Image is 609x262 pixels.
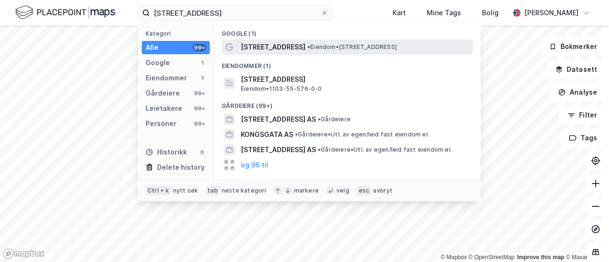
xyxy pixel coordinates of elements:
div: Eiendommer [146,72,187,84]
div: 99+ [193,105,206,112]
div: markere [294,187,319,194]
div: Eiendommer (1) [214,55,481,72]
div: 1 [198,74,206,82]
a: Mapbox [441,254,467,261]
div: Delete history [157,162,205,173]
span: • [318,116,321,123]
span: [STREET_ADDRESS] [241,74,469,85]
span: • [318,146,321,153]
div: [PERSON_NAME] [524,7,579,19]
div: 0 [198,148,206,156]
button: og 96 til [241,159,268,171]
div: neste kategori [222,187,266,194]
span: Gårdeiere • Utl. av egen/leid fast eiendom el. [295,131,429,138]
div: tab [206,186,220,195]
div: Ctrl + k [146,186,171,195]
div: Kategori [146,30,210,37]
span: Gårdeiere [318,116,351,123]
div: avbryt [373,187,393,194]
div: Personer [146,118,177,129]
div: 1 [198,59,206,67]
div: Kontrollprogram for chat [561,216,609,262]
div: Google (1) [214,22,481,39]
div: 99+ [193,89,206,97]
img: logo.f888ab2527a4732fd821a326f86c7f29.svg [15,4,115,21]
span: Eiendom • 1103-55-576-0-0 [241,85,322,93]
div: velg [336,187,349,194]
span: • [295,131,298,138]
a: OpenStreetMap [469,254,515,261]
div: nytt søk [173,187,198,194]
div: Bolig [482,7,499,19]
span: KONGSGATA AS [241,129,293,140]
a: Improve this map [517,254,564,261]
span: [STREET_ADDRESS] AS [241,114,316,125]
button: Analyse [550,83,605,102]
button: Filter [560,106,605,125]
span: Eiendom • [STREET_ADDRESS] [307,43,397,51]
span: • [307,43,310,50]
div: 99+ [193,120,206,127]
button: Datasett [547,60,605,79]
div: Leietakere [146,103,182,114]
div: Gårdeiere [146,87,180,99]
iframe: Chat Widget [561,216,609,262]
div: Alle [146,42,158,53]
div: Gårdeiere (99+) [214,95,481,112]
a: Mapbox homepage [3,248,45,259]
div: Mine Tags [427,7,461,19]
div: esc [357,186,372,195]
input: Søk på adresse, matrikkel, gårdeiere, leietakere eller personer [150,6,321,20]
button: Tags [561,128,605,147]
span: [STREET_ADDRESS] AS [241,144,316,155]
div: Leietakere (99+) [214,173,481,190]
div: Historikk [146,146,187,158]
div: 99+ [193,44,206,51]
span: Gårdeiere • Utl. av egen/leid fast eiendom el. [318,146,452,154]
span: [STREET_ADDRESS] [241,41,305,53]
button: Bokmerker [541,37,605,56]
div: Google [146,57,170,68]
div: Kart [393,7,406,19]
